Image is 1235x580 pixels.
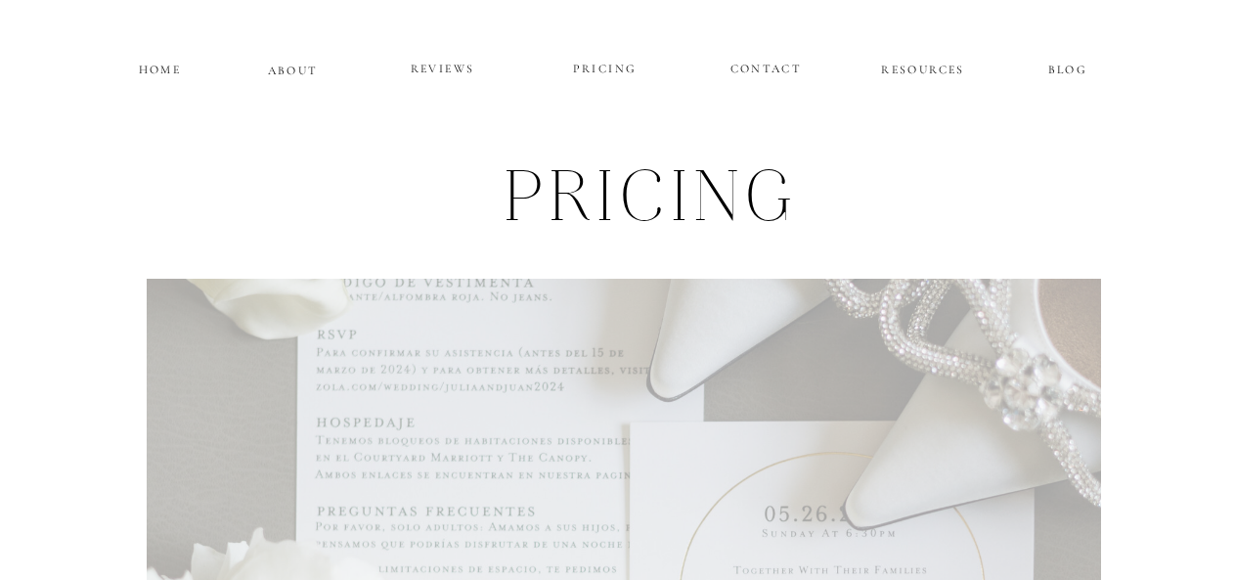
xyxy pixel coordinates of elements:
[384,58,502,81] a: REVIEWS
[136,59,185,75] a: HOME
[879,59,968,75] a: RESOURCES
[547,58,664,81] a: PRICING
[204,150,1101,256] h1: pRICING
[730,58,802,74] a: CONTACT
[268,60,319,76] a: ABOUT
[1024,59,1113,75] a: BLOG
